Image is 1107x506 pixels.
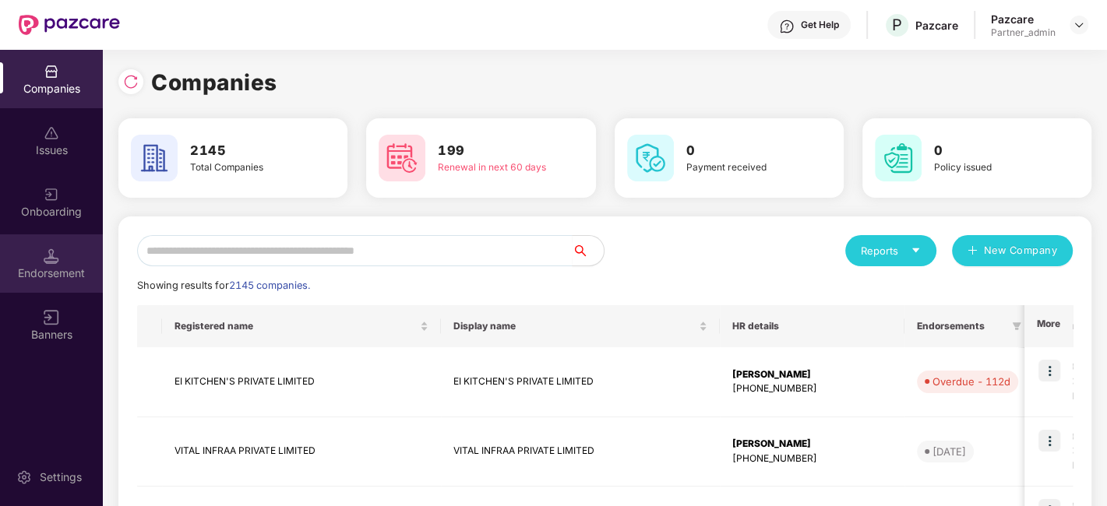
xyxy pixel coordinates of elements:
[44,64,59,79] img: svg+xml;base64,PHN2ZyBpZD0iQ29tcGFuaWVzIiB4bWxucz0iaHR0cDovL3d3dy53My5vcmcvMjAwMC9zdmciIHdpZHRoPS...
[175,320,417,332] span: Registered name
[779,19,795,34] img: svg+xml;base64,PHN2ZyBpZD0iSGVscC0zMngzMiIgeG1sbnM9Imh0dHA6Ly93d3cudzMub3JnLzIwMDAvc3ZnIiB3aWR0aD...
[44,310,59,325] img: svg+xml;base64,PHN2ZyB3aWR0aD0iMTYiIGhlaWdodD0iMTYiIHZpZXdCb3g9IjAgMCAxNiAxNiIgZmlsbD0ibm9uZSIgeG...
[801,19,839,31] div: Get Help
[915,18,958,33] div: Pazcare
[932,444,966,459] div: [DATE]
[44,125,59,141] img: svg+xml;base64,PHN2ZyBpZD0iSXNzdWVzX2Rpc2FibGVkIiB4bWxucz0iaHR0cDovL3d3dy53My5vcmcvMjAwMC9zdmciIH...
[44,248,59,264] img: svg+xml;base64,PHN2ZyB3aWR0aD0iMTQuNSIgaGVpZ2h0PSIxNC41IiB2aWV3Qm94PSIwIDAgMTYgMTYiIGZpbGw9Im5vbm...
[861,243,921,258] div: Reports
[162,347,441,417] td: EI KITCHEN'S PRIVATE LIMITED
[453,320,696,332] span: Display name
[1038,430,1060,452] img: icon
[991,12,1056,26] div: Pazcare
[732,381,892,396] div: [PHONE_NUMBER]
[151,65,277,100] h1: Companies
[934,141,1048,161] h3: 0
[875,135,922,181] img: svg+xml;base64,PHN2ZyB4bWxucz0iaHR0cDovL3d3dy53My5vcmcvMjAwMC9zdmciIHdpZHRoPSI2MCIgaGVpZ2h0PSI2MC...
[932,374,1010,389] div: Overdue - 112d
[686,141,800,161] h3: 0
[572,235,605,266] button: search
[627,135,674,181] img: svg+xml;base64,PHN2ZyB4bWxucz0iaHR0cDovL3d3dy53My5vcmcvMjAwMC9zdmciIHdpZHRoPSI2MCIgaGVpZ2h0PSI2MC...
[911,245,921,255] span: caret-down
[35,469,86,485] div: Settings
[438,160,552,175] div: Renewal in next 60 days
[991,26,1056,39] div: Partner_admin
[1024,305,1073,347] th: More
[720,305,904,347] th: HR details
[441,417,720,487] td: VITAL INFRAA PRIVATE LIMITED
[732,452,892,466] div: [PHONE_NUMBER]
[1073,19,1085,31] img: svg+xml;base64,PHN2ZyBpZD0iRHJvcGRvd24tMzJ4MzIiIHhtbG5zPSJodHRwOi8vd3d3LnczLm9yZy8yMDAwL3N2ZyIgd2...
[686,160,800,175] div: Payment received
[162,305,441,347] th: Registered name
[441,347,720,417] td: EI KITCHEN'S PRIVATE LIMITED
[16,469,32,485] img: svg+xml;base64,PHN2ZyBpZD0iU2V0dGluZy0yMHgyMCIgeG1sbnM9Imh0dHA6Ly93d3cudzMub3JnLzIwMDAvc3ZnIiB3aW...
[19,15,120,35] img: New Pazcare Logo
[892,16,902,34] span: P
[131,135,178,181] img: svg+xml;base64,PHN2ZyB4bWxucz0iaHR0cDovL3d3dy53My5vcmcvMjAwMC9zdmciIHdpZHRoPSI2MCIgaGVpZ2h0PSI2MC...
[441,305,720,347] th: Display name
[917,320,1006,332] span: Endorsements
[984,243,1058,258] span: New Company
[572,244,604,257] span: search
[952,235,1073,266] button: plusNew Company
[137,279,310,291] span: Showing results for
[438,141,552,161] h3: 199
[1009,317,1024,336] span: filter
[162,417,441,487] td: VITAL INFRAA PRIVATE LIMITED
[1012,322,1021,331] span: filter
[732,367,892,382] div: [PERSON_NAME]
[229,279,310,291] span: 2145 companies.
[1038,360,1060,381] img: icon
[190,141,304,161] h3: 2145
[379,135,425,181] img: svg+xml;base64,PHN2ZyB4bWxucz0iaHR0cDovL3d3dy53My5vcmcvMjAwMC9zdmciIHdpZHRoPSI2MCIgaGVpZ2h0PSI2MC...
[190,160,304,175] div: Total Companies
[732,437,892,452] div: [PERSON_NAME]
[123,74,139,90] img: svg+xml;base64,PHN2ZyBpZD0iUmVsb2FkLTMyeDMyIiB4bWxucz0iaHR0cDovL3d3dy53My5vcmcvMjAwMC9zdmciIHdpZH...
[968,245,978,258] span: plus
[44,187,59,202] img: svg+xml;base64,PHN2ZyB3aWR0aD0iMjAiIGhlaWdodD0iMjAiIHZpZXdCb3g9IjAgMCAyMCAyMCIgZmlsbD0ibm9uZSIgeG...
[934,160,1048,175] div: Policy issued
